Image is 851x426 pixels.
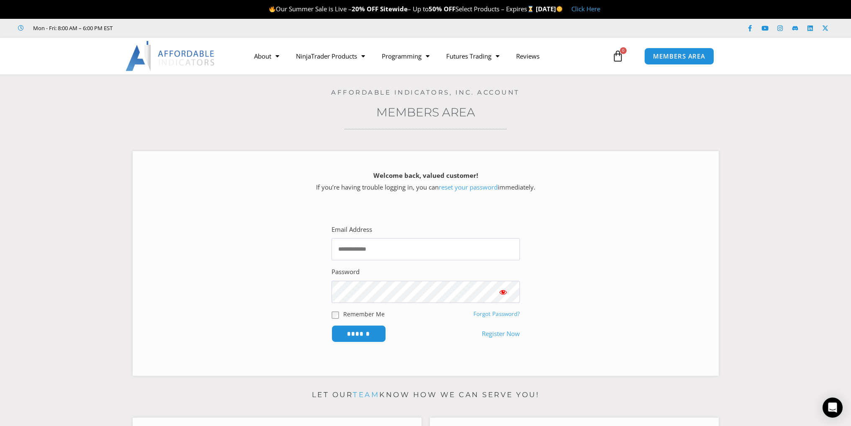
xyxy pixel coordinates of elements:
strong: 50% OFF [429,5,455,13]
img: 🔥 [269,6,275,12]
a: Click Here [571,5,600,13]
a: Futures Trading [438,46,508,66]
a: team [353,390,379,399]
a: About [246,46,288,66]
button: Show password [486,281,520,303]
label: Password [332,266,360,278]
iframe: Customer reviews powered by Trustpilot [124,24,250,32]
p: If you’re having trouble logging in, you can immediately. [147,170,704,193]
img: ⌛ [527,6,534,12]
span: 0 [620,47,627,54]
strong: Sitewide [380,5,408,13]
nav: Menu [246,46,610,66]
div: Open Intercom Messenger [823,398,843,418]
span: Our Summer Sale is Live – – Up to Select Products – Expires [269,5,536,13]
img: LogoAI | Affordable Indicators – NinjaTrader [126,41,216,71]
a: MEMBERS AREA [644,48,714,65]
img: 🌞 [556,6,563,12]
a: 0 [599,44,636,68]
strong: Welcome back, valued customer! [373,171,478,180]
a: Affordable Indicators, Inc. Account [331,88,520,96]
p: Let our know how we can serve you! [133,388,719,402]
a: Programming [373,46,438,66]
a: Reviews [508,46,548,66]
a: Register Now [482,328,520,340]
a: Forgot Password? [473,310,520,318]
a: Members Area [376,105,475,119]
span: Mon - Fri: 8:00 AM – 6:00 PM EST [31,23,113,33]
span: MEMBERS AREA [653,53,705,59]
label: Email Address [332,224,372,236]
a: NinjaTrader Products [288,46,373,66]
label: Remember Me [343,310,385,318]
a: reset your password [439,183,498,191]
strong: 20% OFF [352,5,378,13]
strong: [DATE] [536,5,563,13]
